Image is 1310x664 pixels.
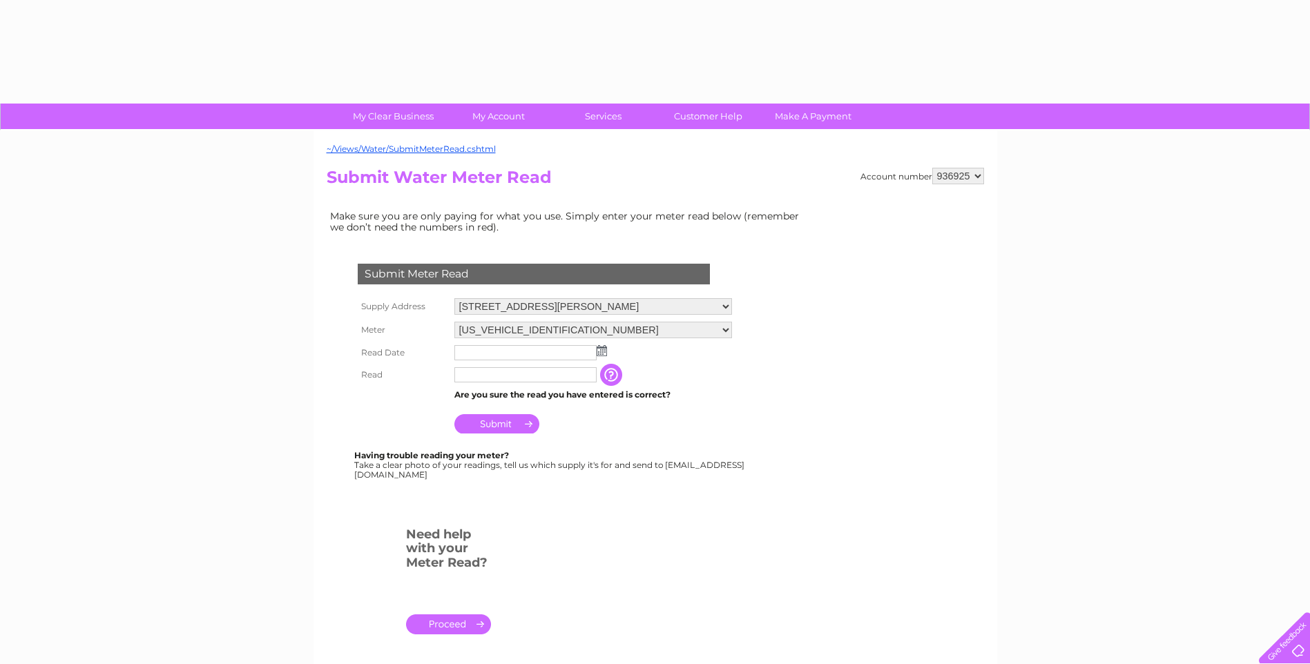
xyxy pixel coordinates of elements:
[406,614,491,634] a: .
[354,318,451,342] th: Meter
[546,104,660,129] a: Services
[406,525,491,577] h3: Need help with your Meter Read?
[354,295,451,318] th: Supply Address
[451,386,735,404] td: Are you sure the read you have entered is correct?
[354,364,451,386] th: Read
[327,144,496,154] a: ~/Views/Water/SubmitMeterRead.cshtml
[354,342,451,364] th: Read Date
[860,168,984,184] div: Account number
[441,104,555,129] a: My Account
[327,168,984,194] h2: Submit Water Meter Read
[756,104,870,129] a: Make A Payment
[327,207,810,236] td: Make sure you are only paying for what you use. Simply enter your meter read below (remember we d...
[354,450,509,460] b: Having trouble reading your meter?
[600,364,625,386] input: Information
[354,451,746,479] div: Take a clear photo of your readings, tell us which supply it's for and send to [EMAIL_ADDRESS][DO...
[597,345,607,356] img: ...
[336,104,450,129] a: My Clear Business
[358,264,710,284] div: Submit Meter Read
[454,414,539,433] input: Submit
[651,104,765,129] a: Customer Help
